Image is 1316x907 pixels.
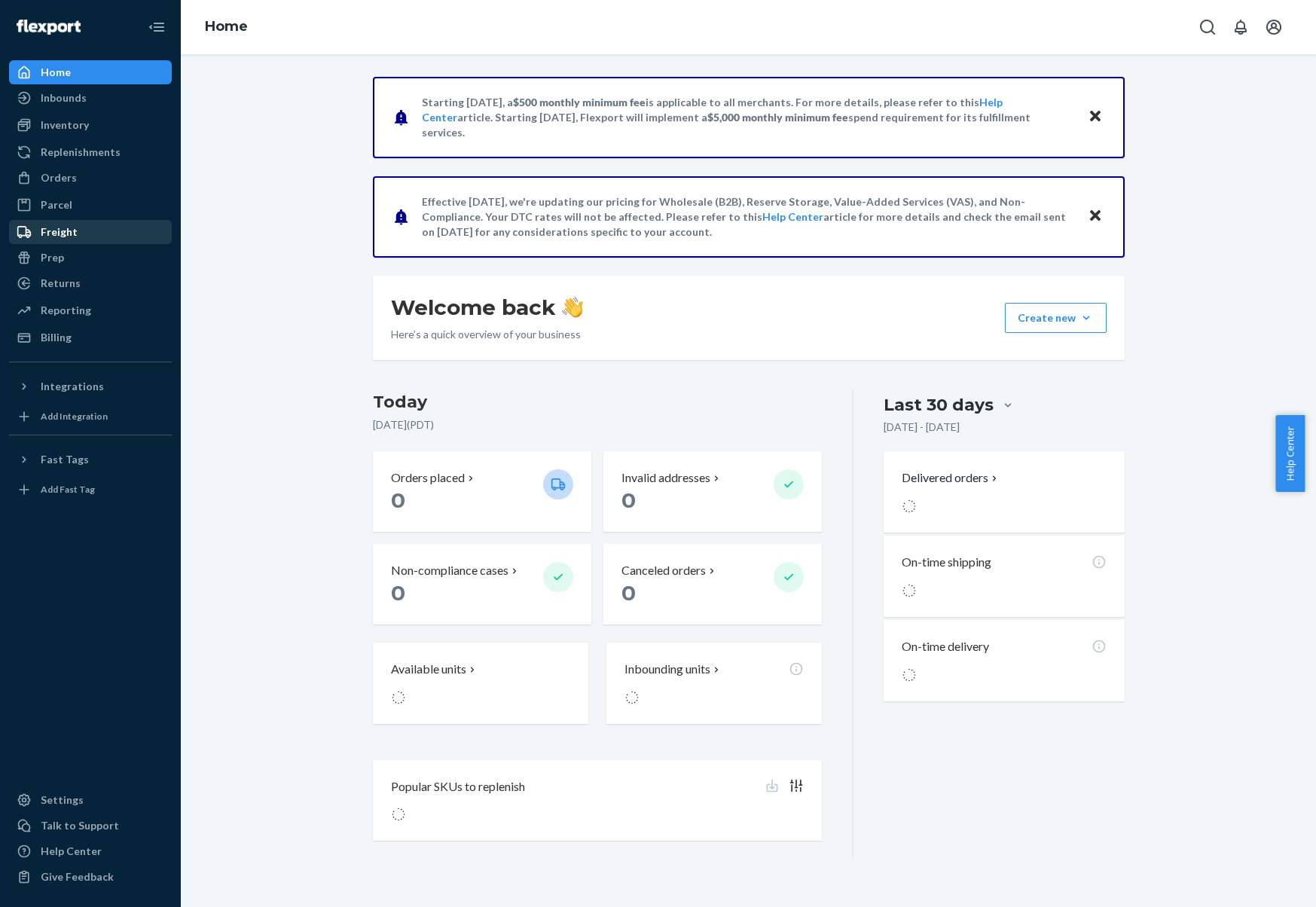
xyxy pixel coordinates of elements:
button: Help Center [1275,415,1305,492]
div: Add Integration [41,410,108,423]
div: Returns [41,276,81,291]
ol: breadcrumbs [193,5,260,49]
span: 0 [621,580,636,606]
button: Delivered orders [902,469,1000,487]
div: Reporting [41,303,91,318]
button: Invalid addresses 0 [603,451,822,532]
a: Help Center [9,839,172,863]
p: Starting [DATE], a is applicable to all merchants. For more details, please refer to this article... [422,95,1073,140]
div: Prep [41,250,64,265]
button: Canceled orders 0 [603,544,822,625]
a: Inbounds [9,86,172,110]
a: Reporting [9,298,172,322]
a: Home [9,60,172,84]
div: Talk to Support [41,818,119,833]
div: Home [41,65,71,80]
p: Non-compliance cases [391,562,508,579]
img: Flexport logo [17,20,81,35]
div: Settings [41,792,84,808]
a: Replenishments [9,140,172,164]
p: Invalid addresses [621,469,710,487]
a: Inventory [9,113,172,137]
a: Prep [9,246,172,270]
a: Help Center [762,210,823,223]
button: Close [1085,206,1105,228]
p: Orders placed [391,469,465,487]
p: [DATE] ( PDT ) [373,417,823,432]
div: Integrations [41,379,104,394]
button: Talk to Support [9,814,172,838]
div: Fast Tags [41,452,89,467]
div: Freight [41,224,78,240]
button: Close [1085,106,1105,128]
p: On-time delivery [902,638,989,655]
div: Billing [41,330,72,345]
span: $500 monthly minimum fee [513,96,646,108]
span: Support [32,11,86,24]
p: Inbounding units [624,661,710,678]
span: 0 [391,487,405,513]
p: Here’s a quick overview of your business [391,327,583,342]
div: Last 30 days [884,393,994,417]
a: Freight [9,220,172,244]
div: Help Center [41,844,102,859]
span: $5,000 monthly minimum fee [707,111,848,124]
button: Open Search Box [1192,12,1223,42]
img: hand-wave emoji [562,297,583,318]
p: Effective [DATE], we're updating our pricing for Wholesale (B2B), Reserve Storage, Value-Added Se... [422,194,1073,240]
button: Orders placed 0 [373,451,591,532]
button: Open account menu [1259,12,1289,42]
p: [DATE] - [DATE] [884,420,960,435]
button: Available units [373,643,588,724]
button: Fast Tags [9,447,172,472]
a: Settings [9,788,172,812]
a: Add Integration [9,405,172,429]
button: Open notifications [1226,12,1256,42]
h1: Welcome back [391,294,583,321]
div: Inbounds [41,90,87,105]
div: Orders [41,170,77,185]
span: 0 [621,487,636,513]
p: On-time shipping [902,554,991,571]
a: Parcel [9,193,172,217]
div: Give Feedback [41,869,114,884]
span: 0 [391,580,405,606]
button: Give Feedback [9,865,172,889]
a: Home [205,18,248,35]
button: Inbounding units [606,643,822,724]
p: Popular SKUs to replenish [391,778,525,796]
button: Create new [1005,303,1107,333]
h3: Today [373,390,823,414]
a: Orders [9,166,172,190]
p: Available units [391,661,466,678]
a: Billing [9,325,172,350]
button: Integrations [9,374,172,399]
a: Returns [9,271,172,295]
div: Replenishments [41,145,121,160]
p: Canceled orders [621,562,706,579]
button: Close Navigation [142,12,172,42]
div: Parcel [41,197,72,212]
a: Add Fast Tag [9,478,172,502]
div: Add Fast Tag [41,483,95,496]
button: Non-compliance cases 0 [373,544,591,625]
div: Inventory [41,118,89,133]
